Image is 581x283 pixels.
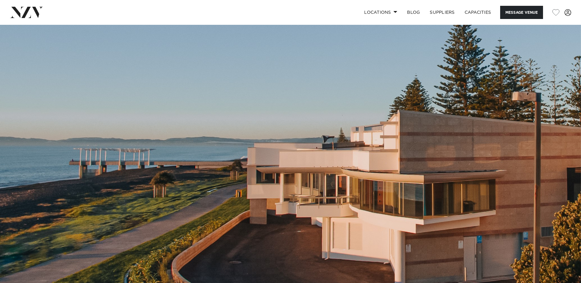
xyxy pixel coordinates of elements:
a: BLOG [402,6,425,19]
img: nzv-logo.png [10,7,43,18]
a: Capacities [460,6,496,19]
a: Locations [359,6,402,19]
button: Message Venue [500,6,543,19]
a: SUPPLIERS [425,6,459,19]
